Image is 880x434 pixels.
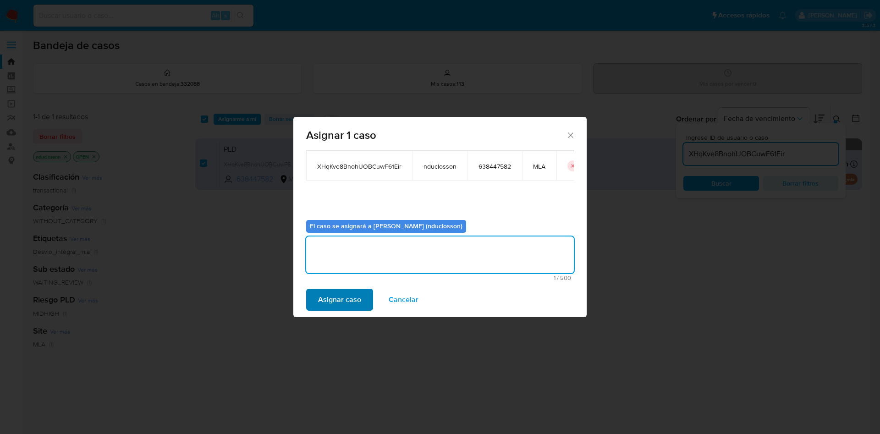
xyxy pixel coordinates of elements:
[423,162,456,170] span: nduclosson
[389,290,418,310] span: Cancelar
[317,162,401,170] span: XHqKve8BnohIJOBCuwF61Eir
[533,162,545,170] span: MLA
[567,160,578,171] button: icon-button
[478,162,511,170] span: 638447582
[293,117,587,317] div: assign-modal
[306,130,566,141] span: Asignar 1 caso
[377,289,430,311] button: Cancelar
[318,290,361,310] span: Asignar caso
[310,221,462,231] b: El caso se asignará a [PERSON_NAME] (nduclosson)
[306,289,373,311] button: Asignar caso
[566,131,574,139] button: Cerrar ventana
[309,275,571,281] span: Máximo 500 caracteres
